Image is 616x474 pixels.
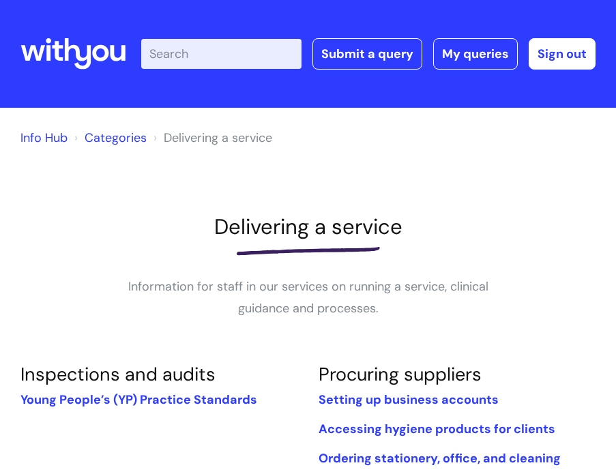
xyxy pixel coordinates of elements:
div: | - [141,38,596,70]
a: Submit a query [312,38,422,70]
a: Categories [85,130,147,146]
a: Accessing hygiene products for clients [319,421,555,437]
a: Info Hub [20,130,68,146]
a: My queries [433,38,518,70]
a: Sign out [529,38,596,70]
p: Information for staff in our services on running a service, clinical guidance and processes. [104,276,513,320]
a: Setting up business accounts [319,391,499,408]
a: Young People’s (YP) Practice Standards [20,391,257,408]
input: Search [141,39,302,69]
li: Delivering a service [150,127,272,149]
h1: Delivering a service [20,214,596,239]
li: Solution home [71,127,147,149]
a: Procuring suppliers [319,362,482,386]
a: Inspections and audits [20,362,216,386]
